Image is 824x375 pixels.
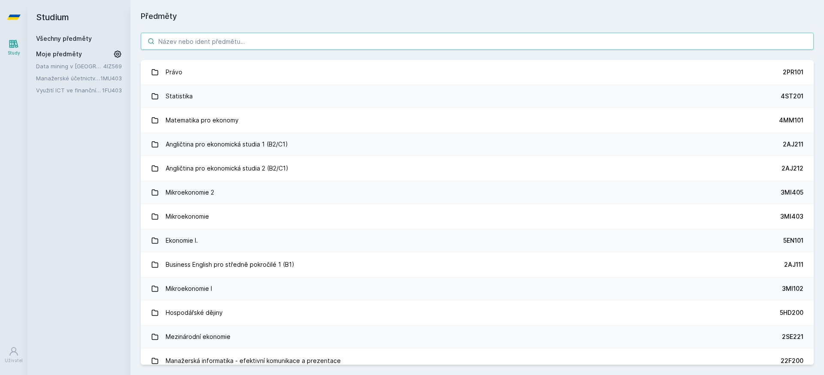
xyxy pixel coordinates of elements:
div: Hospodářské dějiny [166,304,223,321]
div: Statistika [166,88,193,105]
a: Matematika pro ekonomy 4MM101 [141,108,814,132]
div: 22F200 [781,357,803,365]
div: Matematika pro ekonomy [166,112,239,129]
a: Mikroekonomie I 3MI102 [141,277,814,301]
div: Mikroekonomie I [166,280,212,297]
a: Manažerské účetnictví II. [36,74,100,82]
div: Mezinárodní ekonomie [166,328,230,345]
a: Manažerská informatika - efektivní komunikace a prezentace 22F200 [141,349,814,373]
div: 2SE221 [782,332,803,341]
a: Statistika 4ST201 [141,84,814,108]
a: Business English pro středně pokročilé 1 (B1) 2AJ111 [141,253,814,277]
a: Mikroekonomie 3MI403 [141,204,814,229]
input: Název nebo ident předmětu… [141,33,814,50]
div: 2AJ212 [782,164,803,173]
a: Hospodářské dějiny 5HD200 [141,301,814,325]
a: Angličtina pro ekonomická studia 1 (B2/C1) 2AJ211 [141,132,814,156]
a: Data mining v [GEOGRAPHIC_DATA] [36,62,103,70]
span: Moje předměty [36,50,82,58]
div: Business English pro středně pokročilé 1 (B1) [166,256,294,273]
div: 2AJ111 [784,260,803,269]
div: 2AJ211 [783,140,803,149]
a: Angličtina pro ekonomická studia 2 (B2/C1) 2AJ212 [141,156,814,180]
div: 3MI405 [781,188,803,197]
a: Právo 2PR101 [141,60,814,84]
a: 1MU403 [100,75,122,82]
div: 4MM101 [779,116,803,125]
a: Mezinárodní ekonomie 2SE221 [141,325,814,349]
a: Využití ICT ve finančním účetnictví [36,86,102,95]
div: 4ST201 [781,92,803,101]
div: 3MI102 [782,284,803,293]
div: Uživatel [5,357,23,364]
div: Manažerská informatika - efektivní komunikace a prezentace [166,352,341,369]
a: Mikroekonomie 2 3MI405 [141,180,814,204]
h1: Předměty [141,10,814,22]
div: Ekonomie I. [166,232,198,249]
div: Mikroekonomie [166,208,209,225]
div: Mikroekonomie 2 [166,184,214,201]
div: 3MI403 [780,212,803,221]
div: Study [8,50,20,56]
a: Study [2,34,26,61]
div: 5HD200 [780,308,803,317]
a: 1FU403 [102,87,122,94]
div: 2PR101 [783,68,803,76]
div: Právo [166,64,182,81]
a: Ekonomie I. 5EN101 [141,229,814,253]
a: 4IZ569 [103,63,122,70]
div: Angličtina pro ekonomická studia 1 (B2/C1) [166,136,288,153]
div: Angličtina pro ekonomická studia 2 (B2/C1) [166,160,288,177]
div: 5EN101 [783,236,803,245]
a: Uživatel [2,342,26,368]
a: Všechny předměty [36,35,92,42]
